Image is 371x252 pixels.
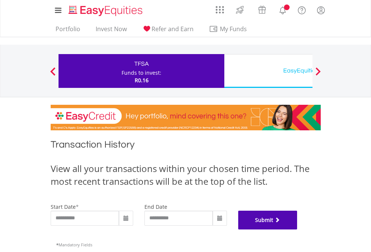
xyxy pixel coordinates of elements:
[122,69,161,77] div: Funds to invest:
[292,2,311,17] a: FAQ's and Support
[45,71,60,78] button: Previous
[63,59,220,69] div: TFSA
[53,25,83,37] a: Portfolio
[56,242,92,247] span: Mandatory Fields
[216,6,224,14] img: grid-menu-icon.svg
[135,77,149,84] span: R0.16
[139,25,197,37] a: Refer and Earn
[144,203,167,210] label: end date
[51,138,321,155] h1: Transaction History
[311,71,326,78] button: Next
[152,25,194,33] span: Refer and Earn
[67,5,146,17] img: EasyEquities_Logo.png
[234,4,246,16] img: thrive-v2.svg
[311,2,330,18] a: My Profile
[273,2,292,17] a: Notifications
[238,211,297,229] button: Submit
[51,162,321,188] div: View all your transactions within your chosen time period. The most recent transactions will be a...
[251,2,273,16] a: Vouchers
[93,25,130,37] a: Invest Now
[256,4,268,16] img: vouchers-v2.svg
[51,105,321,130] img: EasyCredit Promotion Banner
[209,24,258,34] span: My Funds
[211,2,229,14] a: AppsGrid
[66,2,146,17] a: Home page
[51,203,76,210] label: start date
